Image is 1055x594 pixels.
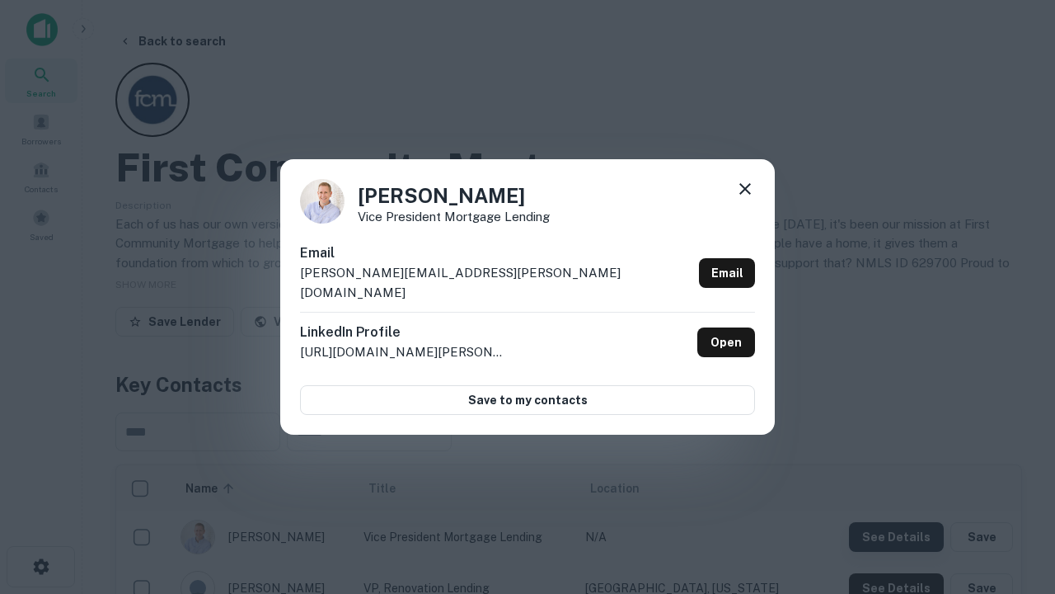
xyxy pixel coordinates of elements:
iframe: Chat Widget [973,409,1055,488]
h6: LinkedIn Profile [300,323,506,342]
p: Vice President Mortgage Lending [358,210,550,223]
button: Save to my contacts [300,385,755,415]
a: Open [697,328,755,357]
h6: Email [300,243,692,263]
img: 1520878720083 [300,179,345,224]
h4: [PERSON_NAME] [358,181,550,210]
a: Email [699,258,755,288]
p: [PERSON_NAME][EMAIL_ADDRESS][PERSON_NAME][DOMAIN_NAME] [300,263,692,302]
p: [URL][DOMAIN_NAME][PERSON_NAME] [300,342,506,362]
